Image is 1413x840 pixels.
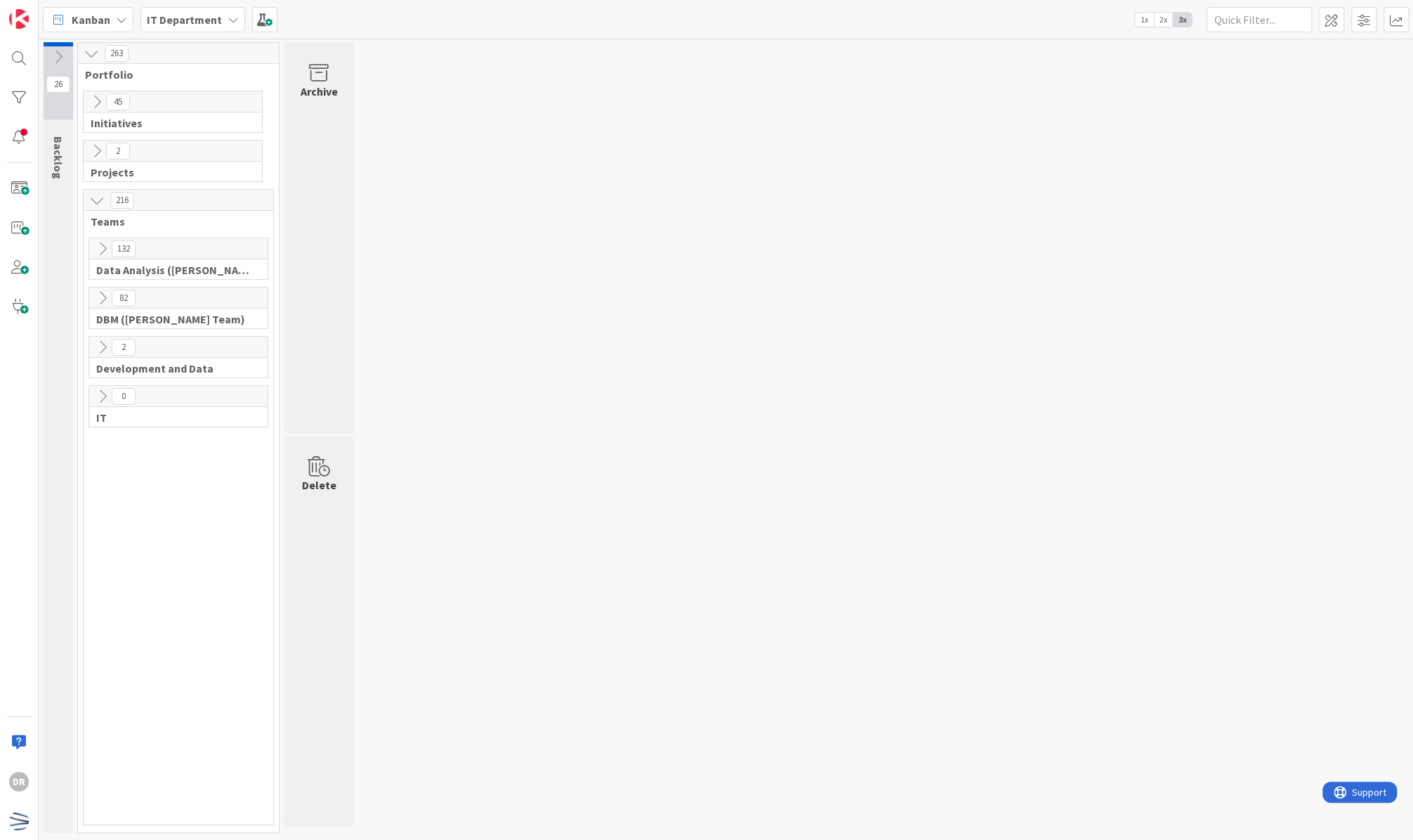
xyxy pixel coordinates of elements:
[1173,13,1192,27] span: 3x
[112,388,136,405] span: 0
[302,477,336,493] div: Delete
[46,76,70,93] span: 26
[85,67,261,82] span: Portfolio
[29,2,64,19] span: Support
[110,192,134,209] span: 216
[1135,13,1154,27] span: 1x
[72,11,110,28] span: Kanban
[301,83,338,100] div: Archive
[112,339,136,356] span: 2
[105,45,129,62] span: 263
[106,93,130,110] span: 45
[96,411,250,425] span: IT
[112,240,136,257] span: 132
[9,811,29,831] img: avatar
[51,136,65,179] span: Backlog
[106,143,130,160] span: 2
[1207,7,1312,32] input: Quick Filter...
[9,9,29,29] img: Visit kanbanzone.com
[9,772,29,791] div: DR
[147,13,222,27] b: IT Department
[96,312,250,326] span: DBM (David Team)
[91,214,256,228] span: Teams
[96,361,250,375] span: Development and Data
[1154,13,1173,27] span: 2x
[112,290,136,306] span: 82
[91,116,244,130] span: Initiatives
[91,165,244,179] span: Projects
[96,263,250,277] span: Data Analysis (Carin Team)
